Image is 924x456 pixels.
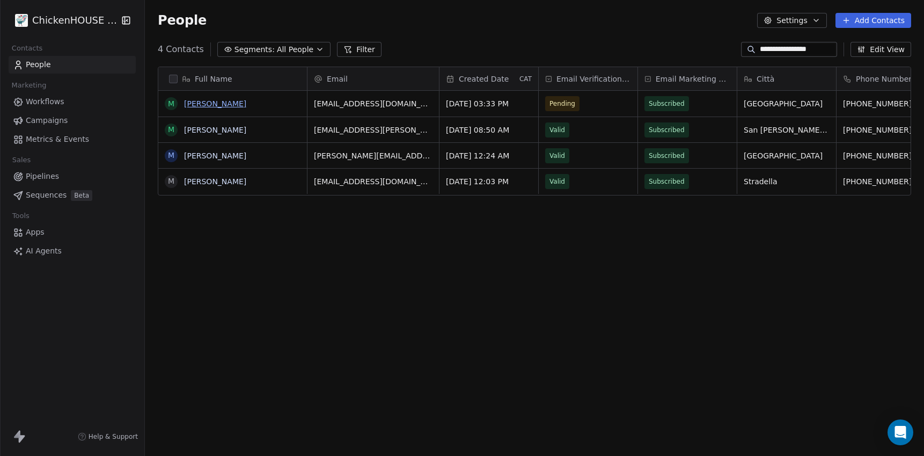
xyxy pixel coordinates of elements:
[71,190,92,201] span: Beta
[168,98,174,110] div: M
[120,63,178,70] div: Keyword (traffico)
[649,98,685,109] span: Subscribed
[835,13,911,28] button: Add Contacts
[168,124,174,135] div: M
[439,67,538,90] div: Created DateCAT
[26,245,62,257] span: AI Agents
[446,176,532,187] span: [DATE] 12:03 PM
[30,17,53,26] div: v 4.0.25
[158,67,307,90] div: Full Name
[26,190,67,201] span: Sequences
[556,74,631,84] span: Email Verification Status
[9,168,136,185] a: Pipelines
[26,59,51,70] span: People
[850,42,911,57] button: Edit View
[649,125,685,135] span: Subscribed
[45,62,53,71] img: tab_domain_overview_orange.svg
[519,75,532,83] span: CAT
[649,150,685,161] span: Subscribed
[446,98,532,109] span: [DATE] 03:33 PM
[158,12,207,28] span: People
[17,17,26,26] img: logo_orange.svg
[89,432,138,441] span: Help & Support
[78,432,138,441] a: Help & Support
[13,11,114,30] button: ChickenHOUSE snc
[744,125,830,135] span: San [PERSON_NAME] in Persiceto
[9,93,136,111] a: Workflows
[9,223,136,241] a: Apps
[195,74,232,84] span: Full Name
[314,150,432,161] span: [PERSON_NAME][EMAIL_ADDRESS][PERSON_NAME][DOMAIN_NAME]
[7,77,51,93] span: Marketing
[314,98,432,109] span: [EMAIL_ADDRESS][DOMAIN_NAME]
[744,176,830,187] span: Stradella
[8,152,35,168] span: Sales
[549,98,575,109] span: Pending
[549,176,565,187] span: Valid
[184,151,246,160] a: [PERSON_NAME]
[757,13,826,28] button: Settings
[9,131,136,148] a: Metrics & Events
[314,125,432,135] span: [EMAIL_ADDRESS][PERSON_NAME][DOMAIN_NAME]
[26,227,45,238] span: Apps
[539,67,637,90] div: Email Verification Status
[158,91,307,443] div: grid
[32,13,118,27] span: ChickenHOUSE snc
[549,125,565,135] span: Valid
[649,176,685,187] span: Subscribed
[9,242,136,260] a: AI Agents
[168,150,174,161] div: M
[656,74,730,84] span: Email Marketing Consent
[26,96,64,107] span: Workflows
[184,99,246,108] a: [PERSON_NAME]
[17,28,26,37] img: website_grey.svg
[9,56,136,74] a: People
[327,74,348,84] span: Email
[307,67,439,90] div: Email
[184,126,246,134] a: [PERSON_NAME]
[56,63,82,70] div: Dominio
[158,43,204,56] span: 4 Contacts
[446,125,532,135] span: [DATE] 08:50 AM
[28,28,120,37] div: Dominio: [DOMAIN_NAME]
[856,74,912,84] span: Phone Number
[549,150,565,161] span: Valid
[7,40,47,56] span: Contacts
[8,208,34,224] span: Tools
[15,14,28,27] img: 4.jpg
[277,44,313,55] span: All People
[737,67,836,90] div: Città
[638,67,737,90] div: Email Marketing Consent
[26,171,59,182] span: Pipelines
[744,150,830,161] span: [GEOGRAPHIC_DATA]
[9,186,136,204] a: SequencesBeta
[108,62,116,71] img: tab_keywords_by_traffic_grey.svg
[446,150,532,161] span: [DATE] 12:24 AM
[234,44,275,55] span: Segments:
[168,176,174,187] div: M
[337,42,382,57] button: Filter
[184,177,246,186] a: [PERSON_NAME]
[459,74,509,84] span: Created Date
[314,176,432,187] span: [EMAIL_ADDRESS][DOMAIN_NAME]
[9,112,136,129] a: Campaigns
[757,74,774,84] span: Città
[26,115,68,126] span: Campaigns
[26,134,89,145] span: Metrics & Events
[744,98,830,109] span: [GEOGRAPHIC_DATA]
[888,419,913,445] div: Open Intercom Messenger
